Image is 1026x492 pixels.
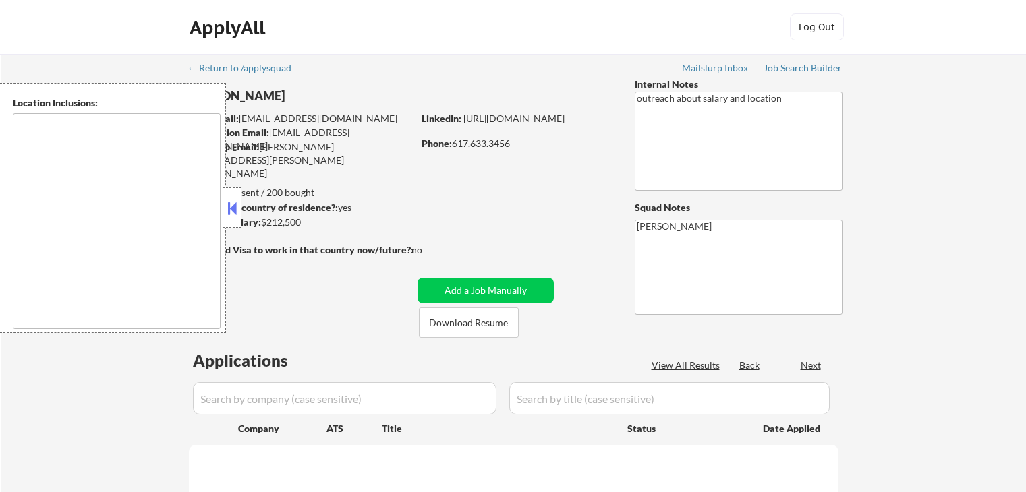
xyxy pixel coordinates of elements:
a: [URL][DOMAIN_NAME] [463,113,565,124]
div: [EMAIL_ADDRESS][DOMAIN_NAME] [190,112,413,125]
div: 150 sent / 200 bought [188,186,413,199]
div: ApplyAll [190,16,269,39]
div: [EMAIL_ADDRESS][DOMAIN_NAME] [190,126,413,152]
div: Next [801,359,822,372]
div: [PERSON_NAME] [189,88,466,104]
button: Add a Job Manually [418,278,554,303]
input: Search by title (case sensitive) [509,382,830,414]
div: Squad Notes [635,201,843,214]
a: Mailslurp Inbox [682,63,749,76]
input: Search by company (case sensitive) [193,382,496,414]
div: Date Applied [763,422,822,435]
div: ← Return to /applysquad [188,63,304,73]
div: no [411,243,450,257]
div: Job Search Builder [764,63,843,73]
div: ATS [326,422,382,435]
div: Status [627,416,743,440]
div: View All Results [652,359,724,372]
strong: LinkedIn: [422,113,461,124]
div: Mailslurp Inbox [682,63,749,73]
div: Location Inclusions: [13,96,221,110]
div: Title [382,422,615,435]
div: Company [238,422,326,435]
div: [PERSON_NAME][EMAIL_ADDRESS][PERSON_NAME][DOMAIN_NAME] [189,140,413,180]
div: 617.633.3456 [422,137,612,150]
a: ← Return to /applysquad [188,63,304,76]
strong: Can work in country of residence?: [188,202,338,213]
div: yes [188,201,409,214]
div: Internal Notes [635,78,843,91]
strong: Phone: [422,137,452,149]
strong: Will need Visa to work in that country now/future?: [189,244,414,255]
div: $212,500 [188,216,413,229]
button: Log Out [790,13,844,40]
button: Download Resume [419,307,519,338]
div: Back [739,359,761,372]
div: Applications [193,352,326,369]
